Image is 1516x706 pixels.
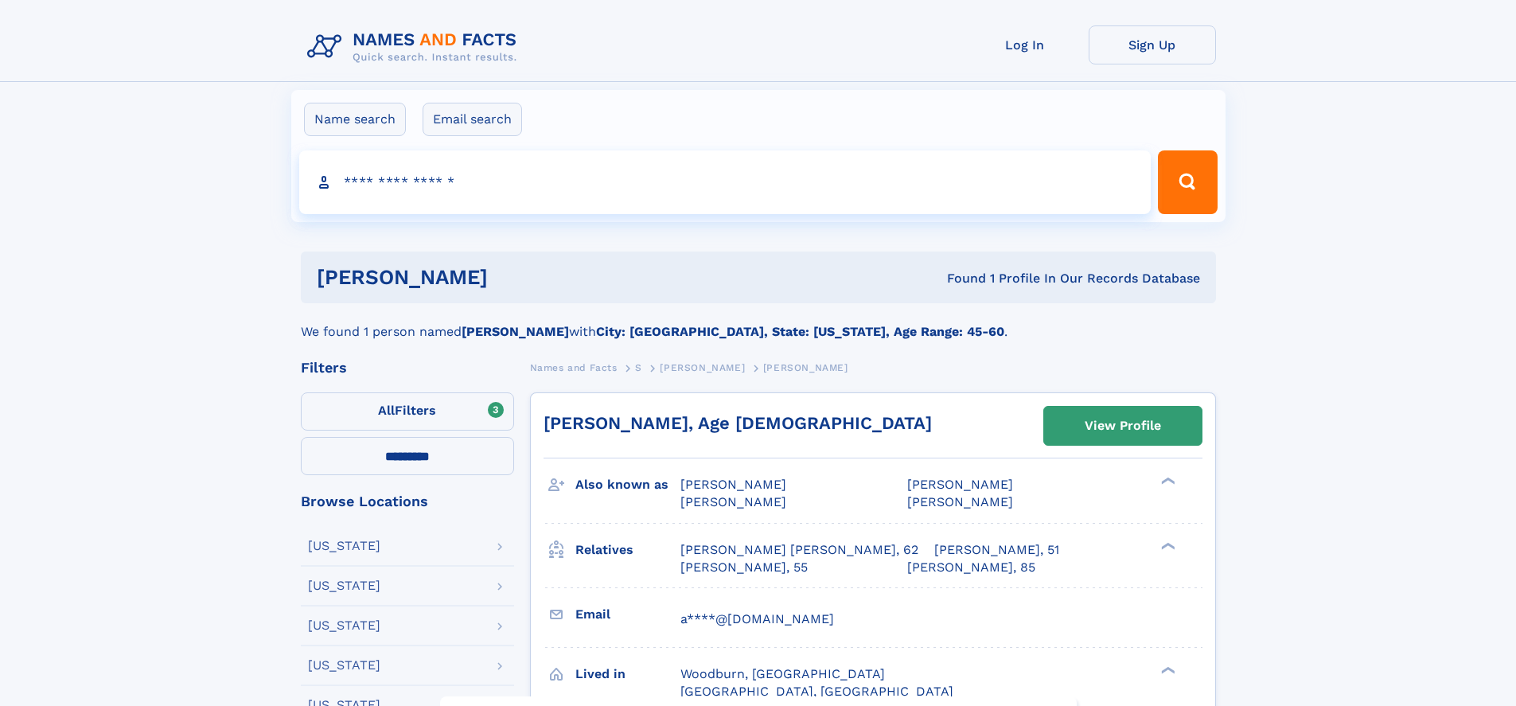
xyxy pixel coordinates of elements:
div: Browse Locations [301,494,514,509]
span: All [378,403,395,418]
label: Email search [423,103,522,136]
a: [PERSON_NAME], Age [DEMOGRAPHIC_DATA] [544,413,932,433]
h1: [PERSON_NAME] [317,267,718,287]
span: [GEOGRAPHIC_DATA], [GEOGRAPHIC_DATA] [680,684,953,699]
span: [PERSON_NAME] [680,494,786,509]
a: [PERSON_NAME] [PERSON_NAME], 62 [680,541,918,559]
a: S [635,357,642,377]
div: ❯ [1157,665,1176,675]
label: Filters [301,392,514,431]
input: search input [299,150,1152,214]
b: City: [GEOGRAPHIC_DATA], State: [US_STATE], Age Range: 45-60 [596,324,1004,339]
a: [PERSON_NAME], 85 [907,559,1035,576]
h3: Relatives [575,536,680,564]
h3: Also known as [575,471,680,498]
div: [US_STATE] [308,579,380,592]
span: [PERSON_NAME] [907,494,1013,509]
a: Log In [961,25,1089,64]
div: [US_STATE] [308,619,380,632]
span: [PERSON_NAME] [680,477,786,492]
span: S [635,362,642,373]
div: View Profile [1085,408,1161,444]
span: [PERSON_NAME] [660,362,745,373]
span: Woodburn, [GEOGRAPHIC_DATA] [680,666,885,681]
span: [PERSON_NAME] [763,362,848,373]
div: Found 1 Profile In Our Records Database [717,270,1200,287]
div: [US_STATE] [308,540,380,552]
img: Logo Names and Facts [301,25,530,68]
h3: Lived in [575,661,680,688]
label: Name search [304,103,406,136]
a: Names and Facts [530,357,618,377]
span: [PERSON_NAME] [907,477,1013,492]
div: ❯ [1157,540,1176,551]
div: [US_STATE] [308,659,380,672]
a: [PERSON_NAME], 55 [680,559,808,576]
div: We found 1 person named with . [301,303,1216,341]
h3: Email [575,601,680,628]
div: ❯ [1157,476,1176,486]
a: Sign Up [1089,25,1216,64]
a: [PERSON_NAME] [660,357,745,377]
b: [PERSON_NAME] [462,324,569,339]
button: Search Button [1158,150,1217,214]
div: Filters [301,361,514,375]
a: View Profile [1044,407,1202,445]
a: [PERSON_NAME], 51 [934,541,1059,559]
